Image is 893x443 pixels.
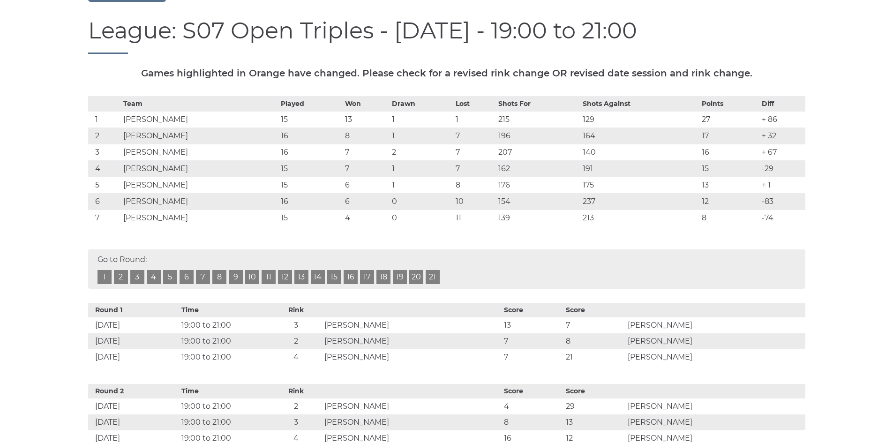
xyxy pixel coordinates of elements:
[343,177,390,193] td: 6
[699,128,759,144] td: 17
[759,96,805,111] th: Diff
[121,210,278,226] td: [PERSON_NAME]
[453,210,496,226] td: 11
[699,160,759,177] td: 15
[502,333,563,349] td: 7
[88,384,179,398] th: Round 2
[625,414,805,430] td: [PERSON_NAME]
[278,160,342,177] td: 15
[580,177,700,193] td: 175
[759,193,805,210] td: -83
[278,270,292,284] a: 12
[563,317,625,333] td: 7
[88,210,121,226] td: 7
[327,270,341,284] a: 15
[625,333,805,349] td: [PERSON_NAME]
[563,414,625,430] td: 13
[88,317,179,333] td: [DATE]
[270,384,322,398] th: Rink
[278,96,342,111] th: Played
[278,128,342,144] td: 16
[580,128,700,144] td: 164
[502,414,563,430] td: 8
[453,111,496,128] td: 1
[502,317,563,333] td: 13
[453,193,496,210] td: 10
[88,414,179,430] td: [DATE]
[759,128,805,144] td: + 32
[88,349,179,365] td: [DATE]
[759,177,805,193] td: + 1
[343,193,390,210] td: 6
[88,128,121,144] td: 2
[88,160,121,177] td: 4
[563,303,625,317] th: Score
[699,111,759,128] td: 27
[88,177,121,193] td: 5
[180,270,194,284] a: 6
[121,111,278,128] td: [PERSON_NAME]
[625,349,805,365] td: [PERSON_NAME]
[262,270,276,284] a: 11
[344,270,358,284] a: 16
[179,398,270,414] td: 19:00 to 21:00
[580,144,700,160] td: 140
[580,111,700,128] td: 129
[88,193,121,210] td: 6
[322,414,502,430] td: [PERSON_NAME]
[699,177,759,193] td: 13
[453,96,496,111] th: Lost
[625,398,805,414] td: [PERSON_NAME]
[88,68,805,78] h5: Games highlighted in Orange have changed. Please check for a revised rink change OR revised date ...
[229,270,243,284] a: 9
[179,333,270,349] td: 19:00 to 21:00
[390,111,453,128] td: 1
[496,96,580,111] th: Shots For
[759,111,805,128] td: + 86
[88,111,121,128] td: 1
[163,270,177,284] a: 5
[390,128,453,144] td: 1
[311,270,325,284] a: 14
[343,128,390,144] td: 8
[179,317,270,333] td: 19:00 to 21:00
[390,193,453,210] td: 0
[426,270,440,284] a: 21
[322,317,502,333] td: [PERSON_NAME]
[278,193,342,210] td: 16
[563,333,625,349] td: 8
[376,270,390,284] a: 18
[502,349,563,365] td: 7
[453,160,496,177] td: 7
[130,270,144,284] a: 3
[580,210,700,226] td: 213
[625,317,805,333] td: [PERSON_NAME]
[270,349,322,365] td: 4
[270,317,322,333] td: 3
[121,96,278,111] th: Team
[179,414,270,430] td: 19:00 to 21:00
[409,270,423,284] a: 20
[496,210,580,226] td: 139
[88,144,121,160] td: 3
[390,210,453,226] td: 0
[343,96,390,111] th: Won
[453,177,496,193] td: 8
[88,333,179,349] td: [DATE]
[322,333,502,349] td: [PERSON_NAME]
[580,193,700,210] td: 237
[294,270,308,284] a: 13
[278,177,342,193] td: 15
[270,398,322,414] td: 2
[322,398,502,414] td: [PERSON_NAME]
[270,414,322,430] td: 3
[196,270,210,284] a: 7
[563,384,625,398] th: Score
[390,160,453,177] td: 1
[759,210,805,226] td: -74
[278,111,342,128] td: 15
[343,160,390,177] td: 7
[278,210,342,226] td: 15
[502,303,563,317] th: Score
[496,177,580,193] td: 176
